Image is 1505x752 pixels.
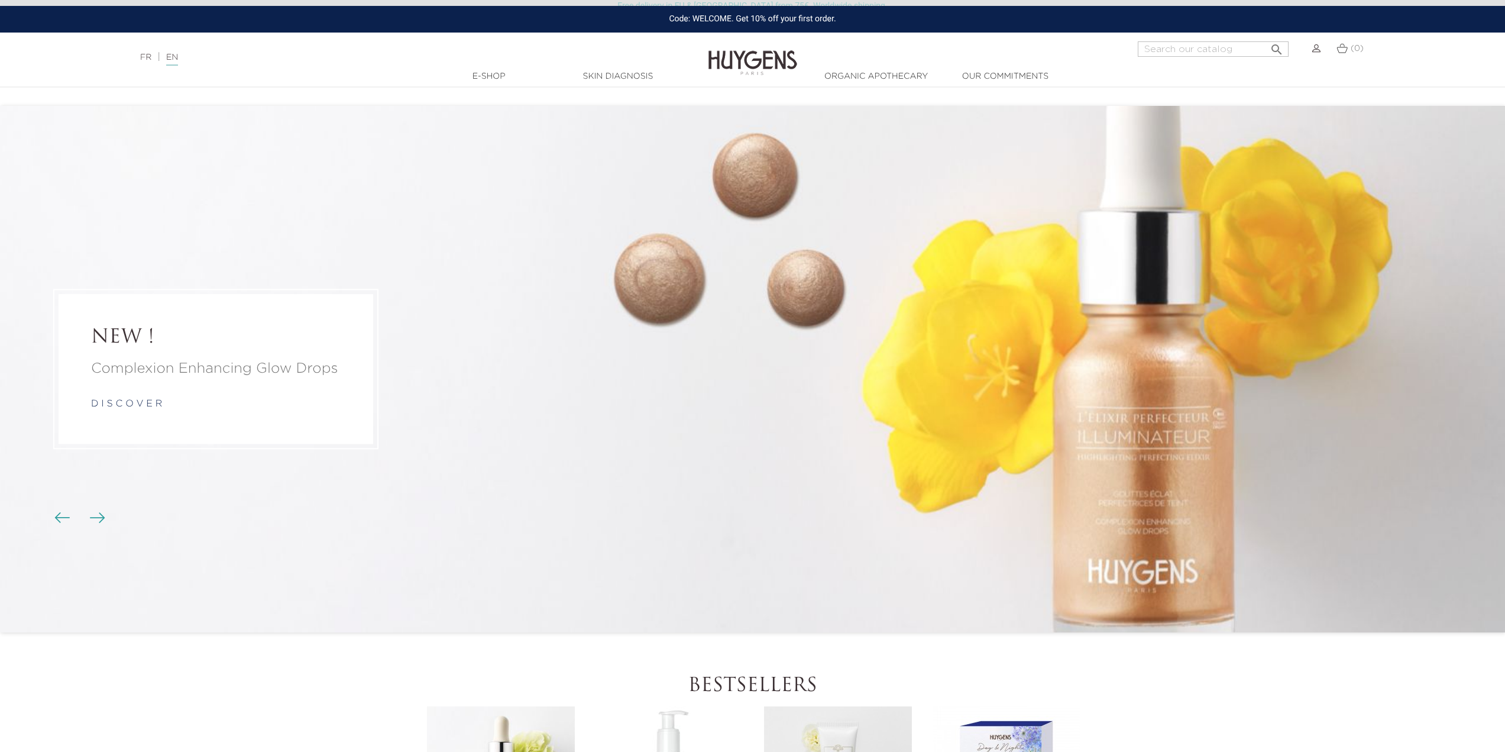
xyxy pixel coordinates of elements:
[134,50,618,64] div: |
[430,70,548,83] a: E-Shop
[91,400,162,409] a: d i s c o v e r
[559,70,677,83] a: Skin Diagnosis
[817,70,936,83] a: Organic Apothecary
[59,509,98,527] div: Carousel buttons
[140,53,151,62] a: FR
[166,53,178,66] a: EN
[946,70,1064,83] a: Our commitments
[91,359,341,380] a: Complexion Enhancing Glow Drops
[708,31,797,77] img: Huygens
[1138,41,1289,57] input: Search
[1266,38,1287,54] button: 
[425,675,1081,698] h2: Bestsellers
[1351,44,1364,53] span: (0)
[1270,39,1284,53] i: 
[91,327,341,349] a: NEW !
